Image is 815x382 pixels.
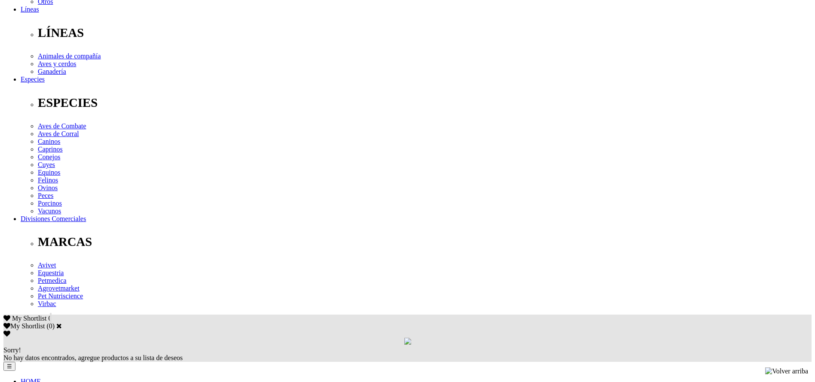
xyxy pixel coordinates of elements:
[38,277,67,284] a: Petmedica
[38,169,60,176] a: Equinos
[38,285,79,292] a: Agrovetmarket
[38,261,56,269] a: Avivet
[38,146,63,153] a: Caprinos
[3,322,45,330] label: My Shortlist
[38,269,64,276] a: Equestria
[38,122,86,130] a: Aves de Combate
[38,235,812,249] p: MARCAS
[21,215,86,222] a: Divisiones Comerciales
[38,96,812,110] p: ESPECIES
[3,362,15,371] button: ☰
[4,289,148,378] iframe: Brevo live chat
[38,184,58,191] a: Ovinos
[3,346,812,362] div: No hay datos encontrados, agregue productos a su lista de deseos
[38,60,76,67] a: Aves y cerdos
[38,207,61,215] a: Vacunos
[3,346,21,354] span: Sorry!
[38,130,79,137] a: Aves de Corral
[38,192,53,199] a: Peces
[404,338,411,345] img: loading.gif
[38,68,66,75] a: Ganadería
[38,176,58,184] a: Felinos
[765,367,808,375] img: Volver arriba
[38,138,60,145] a: Caninos
[21,76,45,83] a: Especies
[38,52,101,60] a: Animales de compañía
[38,153,60,161] a: Conejos
[21,6,39,13] a: Líneas
[38,161,55,168] a: Cuyes
[38,200,62,207] a: Porcinos
[38,26,812,40] p: LÍNEAS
